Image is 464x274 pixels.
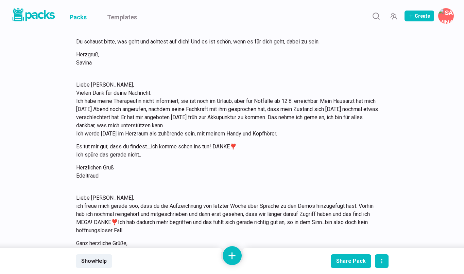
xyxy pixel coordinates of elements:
[76,194,380,235] p: Liebe [PERSON_NAME], ich freue mich gerade soo, dass du die Aufzeichnung von letzter Woche über S...
[76,239,380,256] p: Ganz herzliche Grüße, Edeltraud
[10,7,56,23] img: Packs logo
[438,8,454,24] button: Savina Tilmann
[76,81,380,138] p: Liebe [PERSON_NAME], Vielen Dank für deine Nachricht. Ich habe meine Therapeutin nicht informiert...
[336,258,366,264] div: Share Pack
[387,9,400,23] button: Manage Team Invites
[405,11,434,21] button: Create Pack
[76,38,380,46] p: Du schaust bitte, was geht und achtest auf dich! Und es ist schön, wenn es für dich geht, dabei z...
[375,254,389,268] button: actions
[76,254,112,268] button: ShowHelp
[76,51,380,67] p: Herzgruß, Savina
[369,9,383,23] button: Search
[76,164,380,180] p: Herzlichen Gruß Edeltraud
[76,143,380,159] p: Es tut mir gut, dass du findest....ich komme schon ins tun! DANKE❣️ Ich spüre das gerade nicht..
[331,254,371,268] button: Share Pack
[10,7,56,25] a: Packs logo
